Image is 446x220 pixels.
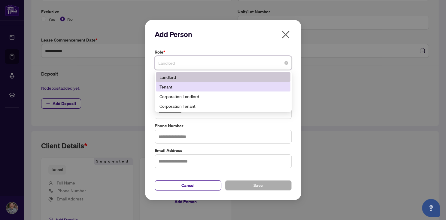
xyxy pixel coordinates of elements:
[156,82,290,91] div: Tenant
[225,180,292,191] button: Save
[159,93,287,100] div: Corporation Landlord
[159,103,287,109] div: Corporation Tenant
[156,101,290,111] div: Corporation Tenant
[155,180,221,191] button: Cancel
[422,199,440,217] button: Open asap
[155,147,292,154] label: Email Address
[181,181,195,190] span: Cancel
[156,91,290,101] div: Corporation Landlord
[159,74,287,80] div: Landlord
[281,30,290,39] span: close
[284,61,288,65] span: close-circle
[155,122,292,129] label: Phone Number
[155,29,292,39] h2: Add Person
[159,83,287,90] div: Tenant
[155,49,292,55] label: Role
[158,57,288,69] span: Landlord
[156,72,290,82] div: Landlord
